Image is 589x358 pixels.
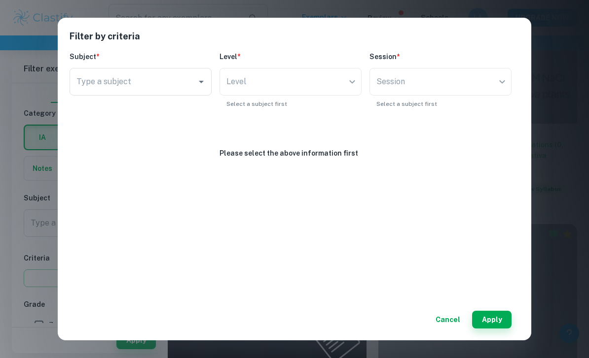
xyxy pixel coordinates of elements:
[226,99,355,108] p: Select a subject first
[376,99,505,108] p: Select a subject first
[369,51,512,62] h6: Session
[220,51,362,62] h6: Level
[220,148,362,159] h6: Please select the above information first
[70,51,212,62] h6: Subject
[194,75,208,89] button: Open
[70,30,519,51] h2: Filter by criteria
[432,311,464,328] button: Cancel
[472,311,512,328] button: Apply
